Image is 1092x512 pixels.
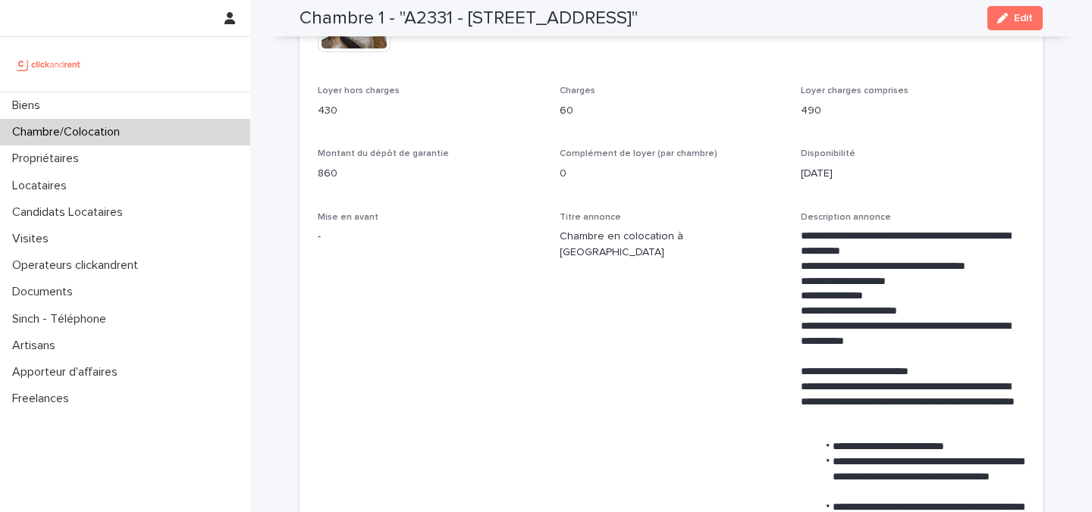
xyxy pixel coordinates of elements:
[6,392,81,406] p: Freelances
[6,98,52,113] p: Biens
[6,151,91,166] p: Propriétaires
[801,213,891,222] span: Description annonce
[801,103,1025,119] p: 490
[318,229,541,245] p: -
[318,213,378,222] span: Mise en avant
[560,149,717,158] span: Complément de loyer (par chambre)
[560,229,783,261] p: Chambre en colocation à [GEOGRAPHIC_DATA]
[318,86,400,95] span: Loyer hors charges
[6,365,130,379] p: Apporteur d'affaires
[6,125,132,139] p: Chambre/Colocation
[318,166,541,182] p: 860
[6,179,79,193] p: Locataires
[6,285,85,299] p: Documents
[6,205,135,220] p: Candidats Locataires
[560,86,595,95] span: Charges
[801,86,908,95] span: Loyer charges comprises
[560,103,783,119] p: 60
[6,258,150,273] p: Operateurs clickandrent
[300,8,638,30] h2: Chambre 1 - "A2331 - [STREET_ADDRESS]"
[318,149,449,158] span: Montant du dépôt de garantie
[987,6,1043,30] button: Edit
[560,213,621,222] span: Titre annonce
[6,232,61,246] p: Visites
[1014,13,1033,23] span: Edit
[560,166,783,182] p: 0
[318,103,541,119] p: 430
[801,166,1025,182] p: [DATE]
[6,312,118,326] p: Sinch - Téléphone
[6,339,67,353] p: Artisans
[12,49,86,80] img: UCB0brd3T0yccxBKYDjQ
[801,149,855,158] span: Disponibilité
